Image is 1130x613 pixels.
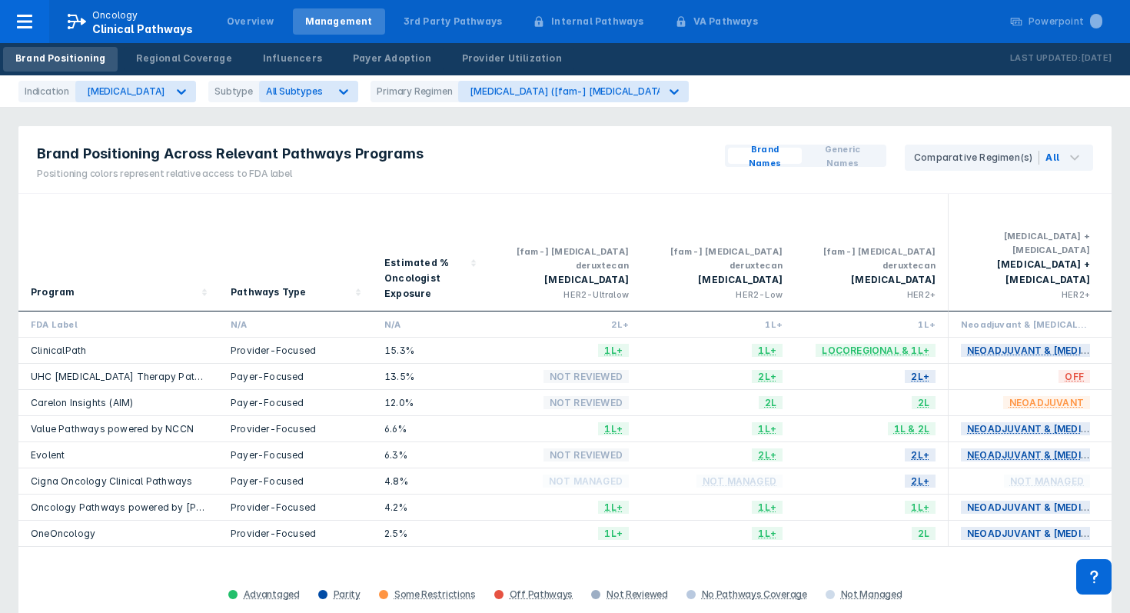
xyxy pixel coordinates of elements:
[384,318,475,331] div: N/A
[384,527,475,540] div: 2.5%
[653,288,783,302] div: HER2-Low
[31,528,95,539] a: OneOncology
[231,285,307,300] div: Pathways Type
[912,394,936,411] span: 2L
[231,396,360,409] div: Payer-Focused
[18,81,75,102] div: Indication
[888,420,936,438] span: 1L & 2L
[551,15,643,28] div: Internal Pathways
[15,52,105,65] div: Brand Positioning
[244,588,300,601] div: Advantaged
[1081,51,1112,66] p: [DATE]
[353,52,431,65] div: Payer Adoption
[384,475,475,488] div: 4.8%
[251,47,334,72] a: Influencers
[543,446,629,464] span: Not Reviewed
[500,245,629,272] div: [fam-] [MEDICAL_DATA] deruxtecan
[598,498,629,516] span: 1L+
[1003,394,1090,411] span: Neoadjuvant
[391,8,515,35] a: 3rd Party Pathways
[543,394,629,411] span: Not Reviewed
[752,525,783,542] span: 1L+
[371,81,458,102] div: Primary Regimen
[31,285,75,300] div: Program
[598,525,629,542] span: 1L+
[384,448,475,461] div: 6.3%
[384,501,475,514] div: 4.2%
[752,498,783,516] span: 1L+
[807,318,936,331] div: 1L+
[227,15,274,28] div: Overview
[961,229,1090,257] div: [MEDICAL_DATA] + [MEDICAL_DATA]
[384,344,475,357] div: 15.3%
[841,588,902,601] div: Not Managed
[208,81,259,102] div: Subtype
[752,341,783,359] span: 1L+
[231,318,360,331] div: N/A
[87,85,165,97] div: [MEDICAL_DATA]
[653,318,783,331] div: 1L+
[384,370,475,383] div: 13.5%
[905,368,936,385] span: 2L+
[384,422,475,435] div: 6.6%
[305,15,373,28] div: Management
[92,22,193,35] span: Clinical Pathways
[231,475,360,488] div: Payer-Focused
[807,272,936,288] div: [MEDICAL_DATA]
[31,501,264,513] a: Oncology Pathways powered by [PERSON_NAME]
[500,272,629,288] div: [MEDICAL_DATA]
[293,8,385,35] a: Management
[808,142,877,170] span: Generic Names
[384,255,466,302] div: Estimated % Oncologist Exposure
[231,422,360,435] div: Provider-Focused
[3,47,118,72] a: Brand Positioning
[1076,559,1112,595] div: Contact Support
[372,194,487,311] div: Sort
[1010,51,1081,66] p: Last Updated:
[18,194,218,311] div: Sort
[914,151,1039,165] div: Comparative Regimen(s)
[31,475,192,487] a: Cigna Oncology Clinical Pathways
[404,15,503,28] div: 3rd Party Pathways
[734,142,796,170] span: Brand Names
[961,318,1090,331] div: Neoadjuvant & [MEDICAL_DATA]
[543,472,629,490] span: Not Managed
[37,145,424,163] span: Brand Positioning Across Relevant Pathways Programs
[1004,472,1090,490] span: Not Managed
[31,318,206,331] div: FDA Label
[384,396,475,409] div: 12.0%
[31,449,65,461] a: Evolent
[905,446,936,464] span: 2L+
[124,47,244,72] a: Regional Coverage
[341,47,444,72] a: Payer Adoption
[653,272,783,288] div: [MEDICAL_DATA]
[912,525,936,542] span: 2L
[752,446,783,464] span: 2L+
[450,47,574,72] a: Provider Utilization
[31,345,86,356] a: ClinicalPath
[653,245,783,272] div: [fam-] [MEDICAL_DATA] deruxtecan
[905,472,936,490] span: 2L+
[214,8,287,35] a: Overview
[1045,151,1059,165] div: All
[961,257,1090,288] div: [MEDICAL_DATA] + [MEDICAL_DATA]
[394,588,476,601] div: Some Restrictions
[31,371,225,382] a: UHC [MEDICAL_DATA] Therapy Pathways
[1059,368,1090,385] span: OFF
[598,420,629,438] span: 1L+
[905,498,936,516] span: 1L+
[752,368,783,385] span: 2L+
[136,52,231,65] div: Regional Coverage
[462,52,562,65] div: Provider Utilization
[510,588,573,601] div: Off Pathways
[31,397,133,408] a: Carelon Insights (AIM)
[1029,15,1102,28] div: Powerpoint
[752,420,783,438] span: 1L+
[31,423,194,435] a: Value Pathways powered by NCCN
[231,448,360,461] div: Payer-Focused
[231,527,360,540] div: Provider-Focused
[807,245,936,272] div: [fam-] [MEDICAL_DATA] deruxtecan
[759,394,783,411] span: 2L
[728,148,802,164] button: Brand Names
[607,588,667,601] div: Not Reviewed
